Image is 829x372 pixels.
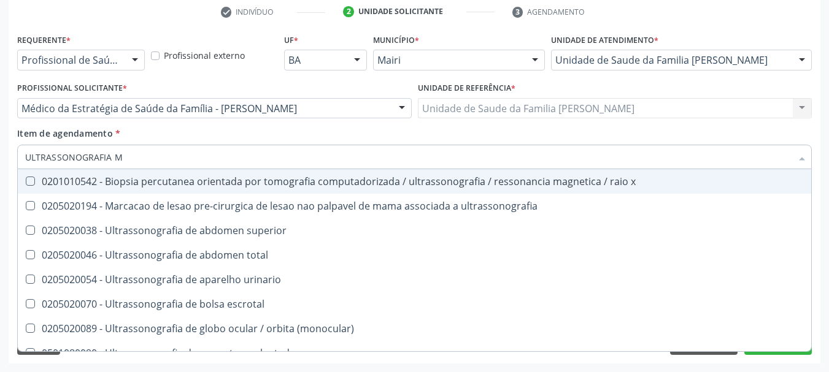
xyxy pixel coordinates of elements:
div: 0501080090 - Ultrassonografia de orgao transplantado [25,348,804,358]
span: Profissional de Saúde [21,54,120,66]
div: 0205020070 - Ultrassonografia de bolsa escrotal [25,299,804,309]
div: 0205020046 - Ultrassonografia de abdomen total [25,250,804,260]
div: 0205020089 - Ultrassonografia de globo ocular / orbita (monocular) [25,324,804,333]
label: Unidade de referência [418,79,515,98]
label: UF [284,31,298,50]
label: Município [373,31,419,50]
label: Unidade de atendimento [551,31,658,50]
div: 0205020038 - Ultrassonografia de abdomen superior [25,226,804,235]
label: Requerente [17,31,71,50]
label: Profissional externo [164,49,245,62]
label: Profissional Solicitante [17,79,127,98]
span: Mairi [377,54,520,66]
div: 0205020054 - Ultrassonografia de aparelho urinario [25,275,804,284]
input: Buscar por procedimentos [25,145,792,169]
span: Médico da Estratégia de Saúde da Família - [PERSON_NAME] [21,102,387,115]
span: BA [288,54,342,66]
span: Item de agendamento [17,127,113,139]
div: Unidade solicitante [358,6,443,17]
span: Unidade de Saude da Familia [PERSON_NAME] [555,54,787,66]
div: 0201010542 - Biopsia percutanea orientada por tomografia computadorizada / ultrassonografia / res... [25,177,804,186]
div: 2 [343,6,354,17]
div: 0205020194 - Marcacao de lesao pre-cirurgica de lesao nao palpavel de mama associada a ultrassono... [25,201,804,211]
